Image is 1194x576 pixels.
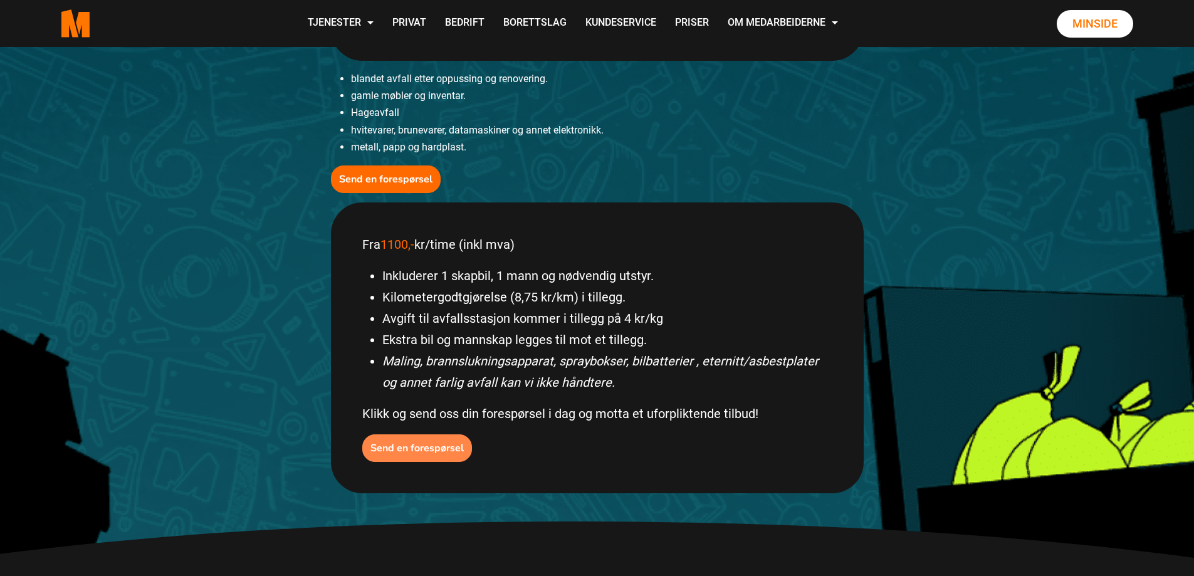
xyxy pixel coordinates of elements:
li: blandet avfall etter oppussing og renovering. [351,70,864,87]
li: Kilometergodtgjørelse (8,75 kr/km) i tillegg. [382,286,832,308]
span: 1100,- [380,237,414,252]
a: Privat [383,1,436,46]
button: Send en forespørsel [331,165,441,193]
a: Om Medarbeiderne [718,1,847,46]
a: Priser [666,1,718,46]
p: Fra kr/time (inkl mva) [362,234,832,255]
li: hvitevarer, brunevarer, datamaskiner og annet elektronikk. [351,122,864,139]
li: Inkluderer 1 skapbil, 1 mann og nødvendig utstyr. [382,265,832,286]
li: Ekstra bil og mannskap legges til mot et tillegg. [382,329,832,350]
a: Kundeservice [576,1,666,46]
button: Send en forespørsel [362,434,472,462]
a: Bedrift [436,1,494,46]
b: Send en forespørsel [370,441,464,455]
em: Maling, brannslukningsapparat, spraybokser, bilbatterier , eternitt/asbestplater og annet farlig ... [382,353,819,390]
p: Klikk og send oss din forespørsel i dag og motta et uforpliktende tilbud! [362,403,832,424]
a: Minside [1057,10,1133,38]
li: metall, papp og hardplast. [351,139,864,155]
a: Borettslag [494,1,576,46]
a: Tjenester [298,1,383,46]
li: Avgift til avfallsstasjon kommer i tillegg på 4 kr/kg [382,308,832,329]
b: Send en forespørsel [339,172,432,186]
li: gamle møbler og inventar. [351,87,864,104]
li: Hageavfall [351,104,864,121]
